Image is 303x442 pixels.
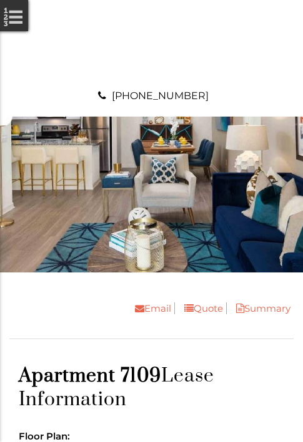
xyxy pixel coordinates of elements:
[175,302,227,314] a: Quote
[227,302,294,314] a: Summary
[121,12,183,75] img: A graphic with a red M and the word SOUTH.
[112,90,209,102] a: [PHONE_NUMBER]
[126,302,175,314] a: Email
[19,364,284,411] h1: Lease Information
[19,430,70,442] span: Floor Plan:
[19,364,161,388] span: Apartment 7109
